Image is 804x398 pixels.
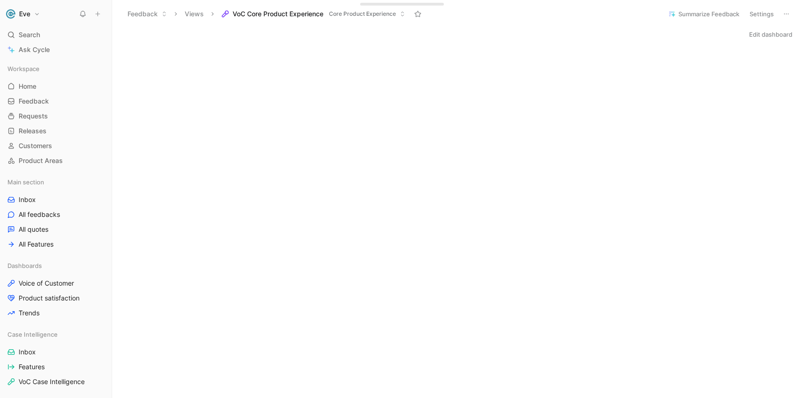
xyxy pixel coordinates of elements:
[4,175,108,251] div: Main sectionInboxAll feedbacksAll quotesAll Features
[7,64,40,73] span: Workspace
[19,195,36,204] span: Inbox
[19,362,45,372] span: Features
[4,222,108,236] a: All quotes
[19,29,40,40] span: Search
[4,94,108,108] a: Feedback
[19,97,49,106] span: Feedback
[4,375,108,389] a: VoC Case Intelligence
[19,377,85,386] span: VoC Case Intelligence
[4,276,108,290] a: Voice of Customer
[4,7,42,20] button: EveEve
[4,62,108,76] div: Workspace
[4,79,108,93] a: Home
[19,141,52,150] span: Customers
[19,347,36,357] span: Inbox
[4,306,108,320] a: Trends
[4,345,108,359] a: Inbox
[181,7,208,21] button: Views
[4,154,108,168] a: Product Areas
[123,7,171,21] button: Feedback
[4,327,108,389] div: Case IntelligenceInboxFeaturesVoC Case Intelligence
[19,308,40,318] span: Trends
[7,261,42,270] span: Dashboards
[4,139,108,153] a: Customers
[19,156,63,165] span: Product Areas
[233,9,323,19] span: VoC Core Product Experience
[4,193,108,207] a: Inbox
[19,210,60,219] span: All feedbacks
[4,360,108,374] a: Features
[4,208,108,222] a: All feedbacks
[4,28,108,42] div: Search
[19,111,48,121] span: Requests
[4,43,108,57] a: Ask Cycle
[19,10,30,18] h1: Eve
[664,7,744,20] button: Summarize Feedback
[4,291,108,305] a: Product satisfaction
[7,177,44,187] span: Main section
[7,330,58,339] span: Case Intelligence
[329,9,396,19] span: Core Product Experience
[19,240,54,249] span: All Features
[19,44,50,55] span: Ask Cycle
[217,7,409,21] button: VoC Core Product ExperienceCore Product Experience
[4,124,108,138] a: Releases
[4,259,108,273] div: Dashboards
[4,109,108,123] a: Requests
[745,7,778,20] button: Settings
[6,9,15,19] img: Eve
[19,225,48,234] span: All quotes
[19,82,36,91] span: Home
[19,126,47,136] span: Releases
[19,294,80,303] span: Product satisfaction
[4,237,108,251] a: All Features
[4,327,108,341] div: Case Intelligence
[19,279,74,288] span: Voice of Customer
[745,28,797,41] button: Edit dashboard
[4,175,108,189] div: Main section
[4,259,108,320] div: DashboardsVoice of CustomerProduct satisfactionTrends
